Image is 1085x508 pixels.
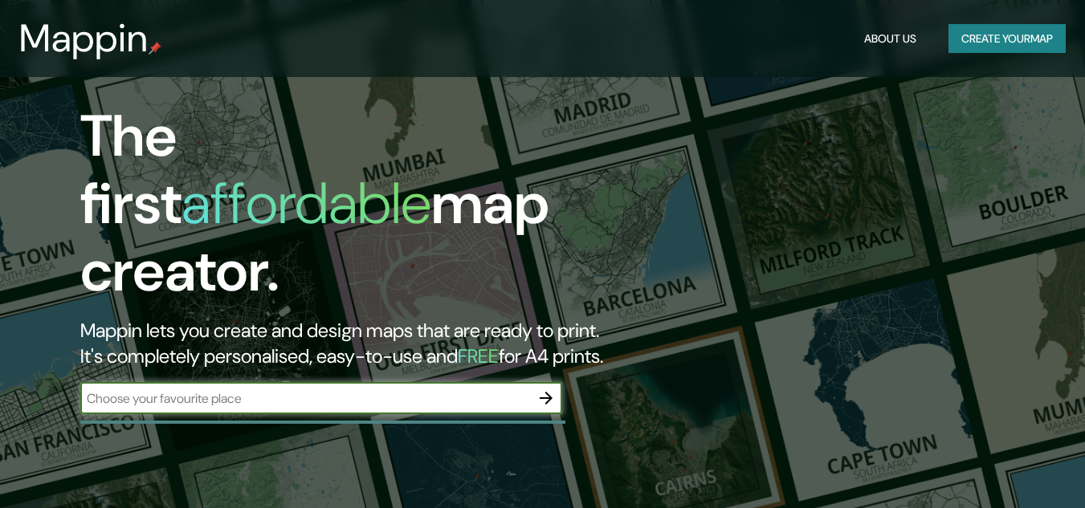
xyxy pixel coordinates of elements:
[948,24,1066,54] button: Create yourmap
[80,389,530,408] input: Choose your favourite place
[182,166,431,241] h1: affordable
[80,103,623,318] h1: The first map creator.
[858,24,923,54] button: About Us
[19,16,149,61] h3: Mappin
[149,42,161,55] img: mappin-pin
[458,343,499,368] h5: FREE
[80,318,623,369] h2: Mappin lets you create and design maps that are ready to print. It's completely personalised, eas...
